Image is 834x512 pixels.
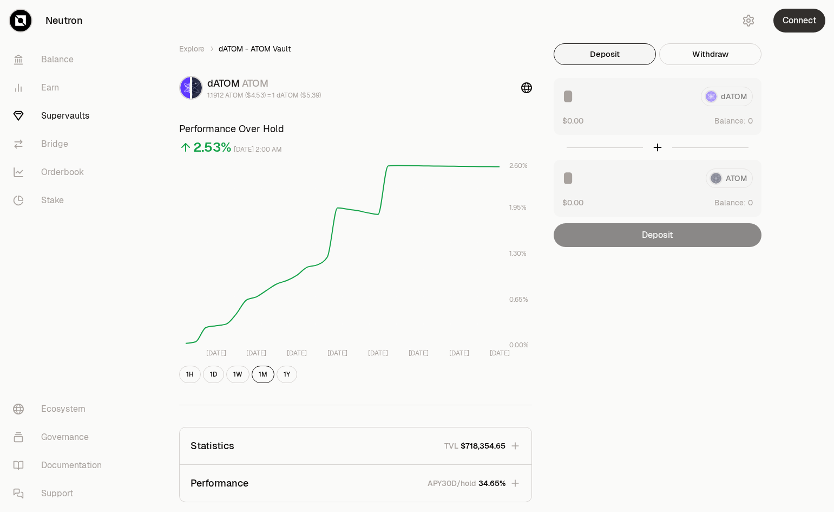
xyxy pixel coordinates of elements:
tspan: [DATE] [367,349,388,358]
a: Supervaults [4,102,117,130]
button: Withdraw [659,43,761,65]
a: Earn [4,74,117,102]
span: $718,354.65 [461,440,505,451]
span: dATOM - ATOM Vault [219,43,291,54]
a: Documentation [4,451,117,479]
p: Performance [191,476,248,491]
img: ATOM Logo [192,77,202,99]
a: Stake [4,186,117,215]
span: ATOM [242,77,268,89]
tspan: 1.30% [509,249,527,258]
p: Statistics [191,438,234,453]
button: Connect [773,9,825,33]
span: 34.65% [478,478,505,489]
p: APY30D/hold [428,478,476,489]
span: Balance: [714,197,746,208]
button: 1M [252,366,274,383]
nav: breadcrumb [179,43,532,54]
div: dATOM [207,76,321,91]
button: StatisticsTVL$718,354.65 [180,427,531,464]
button: $0.00 [562,197,583,208]
a: Explore [179,43,205,54]
div: [DATE] 2:00 AM [234,144,282,156]
tspan: 2.60% [509,161,528,170]
a: Ecosystem [4,395,117,423]
tspan: [DATE] [489,349,509,358]
a: Support [4,479,117,508]
a: Balance [4,46,117,74]
tspan: 0.00% [509,341,529,349]
div: 1.1912 ATOM ($4.53) = 1 dATOM ($5.39) [207,91,321,100]
a: Orderbook [4,158,117,186]
tspan: [DATE] [206,349,226,358]
img: dATOM Logo [180,77,190,99]
button: PerformanceAPY30D/hold34.65% [180,465,531,502]
span: Balance: [714,115,746,126]
tspan: [DATE] [408,349,428,358]
button: 1W [226,366,249,383]
button: 1Y [277,366,297,383]
p: TVL [444,440,458,451]
tspan: 1.95% [509,203,527,212]
button: Deposit [554,43,656,65]
a: Governance [4,423,117,451]
a: Bridge [4,130,117,158]
button: $0.00 [562,115,583,126]
button: 1H [179,366,201,383]
tspan: [DATE] [449,349,469,358]
tspan: [DATE] [287,349,307,358]
button: 1D [203,366,224,383]
tspan: 0.65% [509,295,528,304]
h3: Performance Over Hold [179,121,532,137]
tspan: [DATE] [327,349,347,358]
tspan: [DATE] [246,349,266,358]
div: 2.53% [193,139,232,156]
